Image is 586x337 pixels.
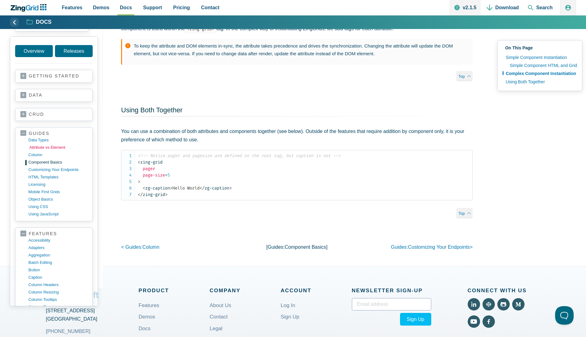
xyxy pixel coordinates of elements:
[28,188,87,196] a: mobile first grids
[121,106,183,114] a: Using Both Together
[352,298,431,310] input: Email address
[173,3,190,12] span: Pricing
[468,286,540,295] span: Connect With Us
[185,25,216,32] code: <zing-grid>
[121,127,473,144] p: You can use a combination of both attributes and components together (see below). Outside of the ...
[503,53,577,61] a: Simple Component Instantiation
[143,3,162,12] span: Support
[28,244,87,252] a: adapters
[165,192,167,197] span: >
[143,185,145,191] span: <
[20,73,87,79] a: getting started
[468,298,480,310] a: View LinkedIn (External)
[138,153,340,158] span: <!-- Notice pager and pagesize are defined on the root tag, but caption is not -->
[503,69,577,77] a: Complex Component Instantiation
[28,136,87,144] a: data types
[138,160,140,165] span: <
[20,131,87,136] a: guides
[281,310,299,324] a: Sign Up
[28,173,87,181] a: HTML templates
[143,166,155,171] span: pager
[20,111,87,118] a: crud
[143,173,165,178] span: page-size
[28,203,87,210] a: using CSS
[210,310,228,324] a: Contact
[138,160,162,165] span: zing-grid
[483,298,495,310] a: View Code Pen (External)
[281,298,295,313] a: Log In
[142,244,159,250] span: column
[93,3,109,12] span: Demos
[138,152,472,198] code: Hello World
[20,231,87,237] a: features
[210,286,281,295] span: Company
[28,274,87,281] a: caption
[200,185,204,191] span: </
[497,298,510,310] a: View Github (External)
[134,42,466,58] p: To keep the attribute and DOM elements in-sync, the attribute takes precedence and drives the syn...
[28,289,87,296] a: column resizing
[210,298,231,313] a: About Us
[165,173,167,178] span: =
[507,61,577,69] a: Simple Component HTML and Grid
[238,243,355,251] p: [guides: ]
[170,185,172,191] span: >
[138,179,140,184] span: >
[28,266,87,274] a: button
[352,286,431,295] span: Newsletter Sign‑up
[139,298,159,313] a: Features
[28,181,87,188] a: licensing
[165,173,170,178] span: 5
[62,3,82,12] span: Features
[121,244,159,250] a: < guides:column
[503,78,577,86] a: Using Both Together
[15,45,53,57] a: Overview
[201,3,220,12] span: Contact
[210,321,223,336] a: Legal
[36,19,52,25] strong: Docs
[28,196,87,203] a: object basics
[468,315,480,328] a: View YouTube (External)
[391,244,473,250] a: guides:customizing your endpoints>
[55,45,93,57] a: Releases
[28,237,87,244] a: accessibility
[400,313,431,326] button: Sign Up
[28,166,87,173] a: customizing your endpoints
[143,185,170,191] span: zg-caption
[28,210,87,218] a: using JavaScript
[408,244,470,250] span: customizing your endpoints
[512,298,525,310] a: View Medium (External)
[281,286,352,295] span: Account
[555,306,574,325] iframe: Help Scout Beacon - Open
[29,144,88,151] a: Attribute vs Element
[28,252,87,259] a: aggregation
[28,281,87,289] a: column headers
[285,244,326,250] span: component basics
[46,327,91,335] a: [PHONE_NUMBER]
[139,310,155,324] a: Demos
[28,296,87,303] a: column tooltips
[27,19,52,26] a: Docs
[229,185,232,191] span: >
[28,259,87,266] a: batch editing
[483,315,495,328] a: View Facebook (External)
[28,303,87,311] a: column types
[139,286,210,295] span: Product
[28,159,87,166] a: component basics
[20,92,87,98] a: data
[139,321,151,336] a: Docs
[138,192,165,197] span: zing-grid
[120,3,132,12] span: Docs
[10,4,50,12] a: ZingChart Logo. Click to return to the homepage
[46,306,139,335] address: [STREET_ADDRESS] [GEOGRAPHIC_DATA]
[28,151,87,159] a: column
[138,192,143,197] span: </
[200,185,229,191] span: zg-caption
